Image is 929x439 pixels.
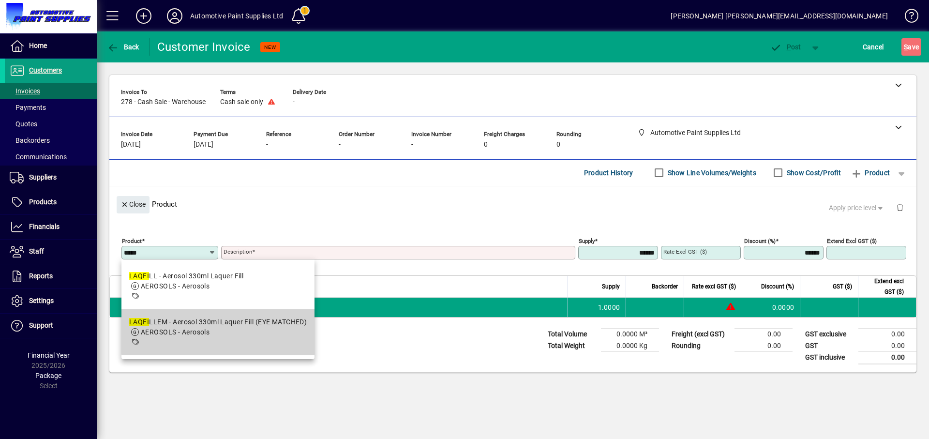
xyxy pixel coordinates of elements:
[833,281,852,292] span: GST ($)
[264,44,276,50] span: NEW
[761,281,794,292] span: Discount (%)
[734,340,793,351] td: 0.00
[266,141,268,149] span: -
[652,281,678,292] span: Backorder
[543,340,601,351] td: Total Weight
[105,38,142,56] button: Back
[5,116,97,132] a: Quotes
[29,198,57,206] span: Products
[5,289,97,313] a: Settings
[120,197,146,212] span: Close
[29,223,60,230] span: Financials
[734,328,793,340] td: 0.00
[800,328,858,340] td: GST exclusive
[800,351,858,363] td: GST inclusive
[785,168,841,178] label: Show Cost/Profit
[129,318,149,326] em: LAQFI
[543,328,601,340] td: Total Volume
[5,99,97,116] a: Payments
[556,141,560,149] span: 0
[858,340,916,351] td: 0.00
[825,199,889,216] button: Apply price level
[858,328,916,340] td: 0.00
[411,141,413,149] span: -
[864,276,904,297] span: Extend excl GST ($)
[863,39,884,55] span: Cancel
[744,237,776,244] mat-label: Discount (%)
[5,34,97,58] a: Home
[888,196,912,219] button: Delete
[904,39,919,55] span: ave
[602,281,620,292] span: Supply
[220,98,263,106] span: Cash sale only
[10,87,40,95] span: Invoices
[5,190,97,214] a: Products
[190,8,283,24] div: Automotive Paint Supplies Ltd
[29,272,53,280] span: Reports
[584,165,633,181] span: Product History
[598,303,620,312] span: 1.0000
[601,328,659,340] td: 0.0000 M³
[904,43,908,51] span: S
[194,141,213,149] span: [DATE]
[5,215,97,239] a: Financials
[339,141,341,149] span: -
[10,136,50,144] span: Backorders
[888,203,912,212] app-page-header-button: Delete
[800,340,858,351] td: GST
[5,240,97,264] a: Staff
[5,83,97,99] a: Invoices
[580,164,637,182] button: Product History
[787,43,791,51] span: P
[293,98,295,106] span: -
[671,8,888,24] div: [PERSON_NAME] [PERSON_NAME][EMAIL_ADDRESS][DOMAIN_NAME]
[5,166,97,190] a: Suppliers
[29,173,57,181] span: Suppliers
[29,66,62,74] span: Customers
[35,372,61,379] span: Package
[121,98,206,106] span: 278 - Cash Sale - Warehouse
[28,351,70,359] span: Financial Year
[667,328,734,340] td: Freight (excl GST)
[692,281,736,292] span: Rate excl GST ($)
[858,351,916,363] td: 0.00
[117,196,150,213] button: Close
[29,42,47,49] span: Home
[114,200,152,209] app-page-header-button: Close
[107,43,139,51] span: Back
[141,328,210,336] span: AEROSOLS - Aerosols
[829,203,885,213] span: Apply price level
[898,2,917,33] a: Knowledge Base
[29,321,53,329] span: Support
[579,237,595,244] mat-label: Supply
[901,38,921,56] button: Save
[860,38,886,56] button: Cancel
[770,43,801,51] span: ost
[765,38,806,56] button: Post
[484,141,488,149] span: 0
[97,38,150,56] app-page-header-button: Back
[663,248,707,255] mat-label: Rate excl GST ($)
[157,39,251,55] div: Customer Invoice
[5,264,97,288] a: Reports
[224,248,252,255] mat-label: Description
[121,309,315,355] mat-option: LAQFILLEM - Aerosol 330ml Laquer Fill (EYE MATCHED)
[128,7,159,25] button: Add
[667,340,734,351] td: Rounding
[10,104,46,111] span: Payments
[601,340,659,351] td: 0.0000 Kg
[5,149,97,165] a: Communications
[827,237,877,244] mat-label: Extend excl GST ($)
[129,272,149,280] em: LAQFI
[742,298,800,317] td: 0.0000
[159,7,190,25] button: Profile
[10,120,37,128] span: Quotes
[29,297,54,304] span: Settings
[10,153,67,161] span: Communications
[666,168,756,178] label: Show Line Volumes/Weights
[121,141,141,149] span: [DATE]
[129,271,243,281] div: LL - Aerosol 330ml Laquer Fill
[5,314,97,338] a: Support
[121,263,315,309] mat-option: LAQFILL - Aerosol 330ml Laquer Fill
[129,317,307,327] div: LLEM - Aerosol 330ml Laquer Fill (EYE MATCHED)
